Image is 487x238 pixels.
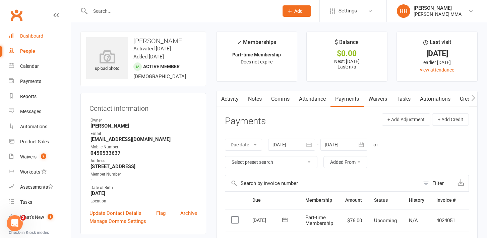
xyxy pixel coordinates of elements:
div: Memberships [237,38,276,50]
div: Address [90,158,197,164]
span: Does not expire [241,59,272,64]
a: Update Contact Details [89,209,141,217]
span: Upcoming [374,218,397,224]
a: Assessments [9,180,71,195]
a: Calendar [9,59,71,74]
div: Reports [20,94,37,99]
a: Workouts [9,164,71,180]
a: Payments [9,74,71,89]
a: Waivers [364,91,392,107]
div: [PERSON_NAME] [414,5,462,11]
th: Status [368,192,403,209]
div: [DATE] [252,215,283,225]
input: Search... [88,6,274,16]
div: Workouts [20,169,40,175]
strong: 0450533637 [90,150,197,156]
div: Assessments [20,184,53,190]
strong: [PERSON_NAME] [90,123,197,129]
div: Email [90,131,197,137]
strong: [EMAIL_ADDRESS][DOMAIN_NAME] [90,136,197,142]
div: Dashboard [20,33,43,39]
div: Date of Birth [90,185,197,191]
span: Add [294,8,303,14]
div: Last visit [423,38,451,50]
h3: Contact information [89,102,197,112]
div: Filter [432,179,444,187]
div: or [373,141,378,149]
a: Clubworx [8,7,25,23]
div: Calendar [20,63,39,69]
td: $76.00 [339,209,368,232]
a: Messages [9,104,71,119]
a: Archive [180,209,197,217]
button: Filter [420,175,453,191]
button: Add [283,5,311,17]
strong: - [90,177,197,183]
th: Amount [339,192,368,209]
a: What's New1 [9,210,71,225]
strong: [DATE] [90,190,197,196]
a: Automations [415,91,455,107]
th: Membership [299,192,339,209]
a: Waivers 2 [9,149,71,164]
td: 4024051 [430,209,462,232]
a: Payments [330,91,364,107]
a: view attendance [420,67,454,73]
div: Location [90,198,197,204]
div: [DATE] [403,50,471,57]
div: Messages [20,109,41,114]
span: Part-time Membership [305,215,333,226]
input: Search by invoice number [225,175,420,191]
button: Added From [323,156,367,168]
th: Invoice # [430,192,462,209]
iframe: Intercom live chat [7,215,23,231]
div: $ Balance [335,38,359,50]
span: 2 [20,215,26,221]
div: $0.00 [313,50,381,57]
time: Activated [DATE] [133,46,171,52]
a: Tasks [392,91,415,107]
button: + Add Adjustment [382,113,430,126]
div: Waivers [20,154,37,159]
div: upload photo [86,50,128,72]
span: N/A [409,218,418,224]
span: Active member [143,64,180,69]
a: Product Sales [9,134,71,149]
div: Automations [20,124,47,129]
a: Comms [266,91,294,107]
a: Dashboard [9,29,71,44]
h3: [PERSON_NAME] [86,37,200,45]
th: Due [246,192,299,209]
button: + Add Credit [432,113,469,126]
a: Activity [217,91,243,107]
time: Added [DATE] [133,54,164,60]
strong: Part-time Membership [232,52,281,57]
div: [PERSON_NAME] MMA [414,11,462,17]
div: What's New [20,215,44,220]
div: HH [397,4,410,18]
div: Owner [90,117,197,124]
a: Notes [243,91,266,107]
div: Member Number [90,171,197,178]
span: 2 [41,153,46,159]
span: 1 [48,214,53,220]
a: Flag [156,209,166,217]
i: ✓ [237,39,241,46]
a: Reports [9,89,71,104]
a: Manage Comms Settings [89,217,146,225]
div: Payments [20,79,41,84]
th: History [403,192,430,209]
div: Product Sales [20,139,49,144]
a: People [9,44,71,59]
div: Tasks [20,199,32,205]
div: People [20,48,35,54]
strong: [STREET_ADDRESS] [90,163,197,170]
h3: Payments [225,116,266,127]
button: Due date [225,139,262,151]
span: [DEMOGRAPHIC_DATA] [133,74,186,80]
p: Next: [DATE] Last: n/a [313,59,381,69]
a: Attendance [294,91,330,107]
a: Tasks [9,195,71,210]
span: Settings [339,3,357,18]
div: earlier [DATE] [403,59,471,66]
